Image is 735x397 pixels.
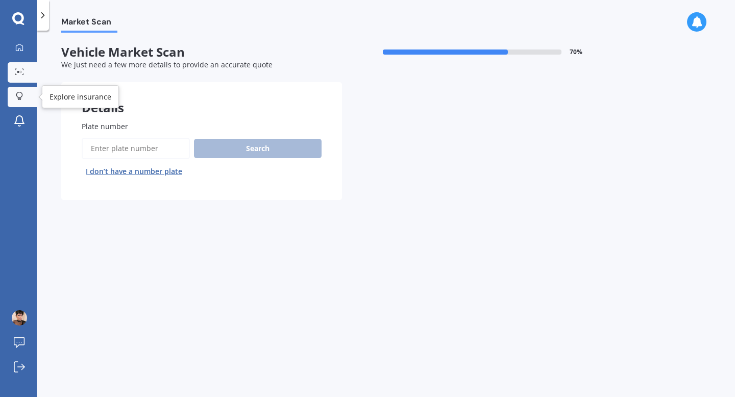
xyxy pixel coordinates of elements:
[12,310,27,326] img: ACg8ocK3dt2yy0_uTVQl5Z4Fr-pKjaBSA6YVZqLBd_tEAFQQYNs0Ctqu=s96-c
[61,45,342,60] span: Vehicle Market Scan
[82,163,186,180] button: I don’t have a number plate
[82,138,190,159] input: Enter plate number
[82,121,128,131] span: Plate number
[61,17,117,31] span: Market Scan
[570,48,582,56] span: 70 %
[50,92,111,102] div: Explore insurance
[61,60,273,69] span: We just need a few more details to provide an accurate quote
[61,82,342,113] div: Details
